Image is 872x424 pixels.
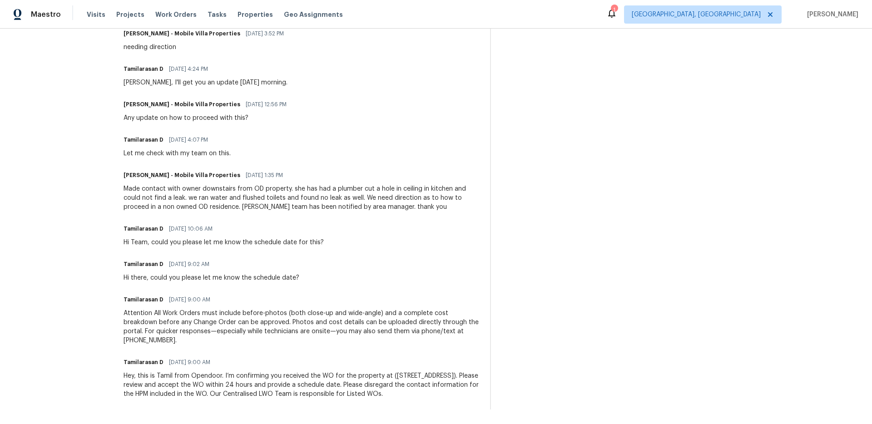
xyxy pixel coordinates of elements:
div: Let me check with my team on this. [124,149,231,158]
span: [DATE] 10:06 AM [169,224,213,233]
span: Tasks [208,11,227,18]
h6: Tamilarasan D [124,260,163,269]
span: Work Orders [155,10,197,19]
span: [PERSON_NAME] [803,10,858,19]
span: [DATE] 3:52 PM [246,29,284,38]
span: Projects [116,10,144,19]
h6: Tamilarasan D [124,135,163,144]
span: [DATE] 1:35 PM [246,171,283,180]
h6: Tamilarasan D [124,64,163,74]
div: Any update on how to proceed with this? [124,113,292,123]
div: Hi there, could you please let me know the schedule date? [124,273,299,282]
span: [GEOGRAPHIC_DATA], [GEOGRAPHIC_DATA] [632,10,761,19]
div: [PERSON_NAME], I'll get you an update [DATE] morning. [124,78,287,87]
div: Hey, this is Tamil from Opendoor. I’m confirming you received the WO for the property at ([STREET... [124,371,479,399]
span: Maestro [31,10,61,19]
div: 1 [611,5,617,15]
span: [DATE] 9:00 AM [169,295,210,304]
span: [DATE] 4:07 PM [169,135,208,144]
span: [DATE] 4:24 PM [169,64,208,74]
div: needing direction [124,43,289,52]
span: Visits [87,10,105,19]
h6: [PERSON_NAME] - Mobile Villa Properties [124,100,240,109]
h6: Tamilarasan D [124,295,163,304]
h6: Tamilarasan D [124,224,163,233]
div: Hi Team, could you please let me know the schedule date for this? [124,238,324,247]
span: [DATE] 12:56 PM [246,100,287,109]
h6: Tamilarasan D [124,358,163,367]
span: [DATE] 9:02 AM [169,260,209,269]
span: [DATE] 9:00 AM [169,358,210,367]
span: Properties [238,10,273,19]
h6: [PERSON_NAME] - Mobile Villa Properties [124,29,240,38]
span: Geo Assignments [284,10,343,19]
h6: [PERSON_NAME] - Mobile Villa Properties [124,171,240,180]
div: Attention All Work Orders must include before-photos (both close-up and wide-angle) and a complet... [124,309,479,345]
div: Made contact with owner downstairs from OD property. she has had a plumber cut a hole in ceiling ... [124,184,479,212]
